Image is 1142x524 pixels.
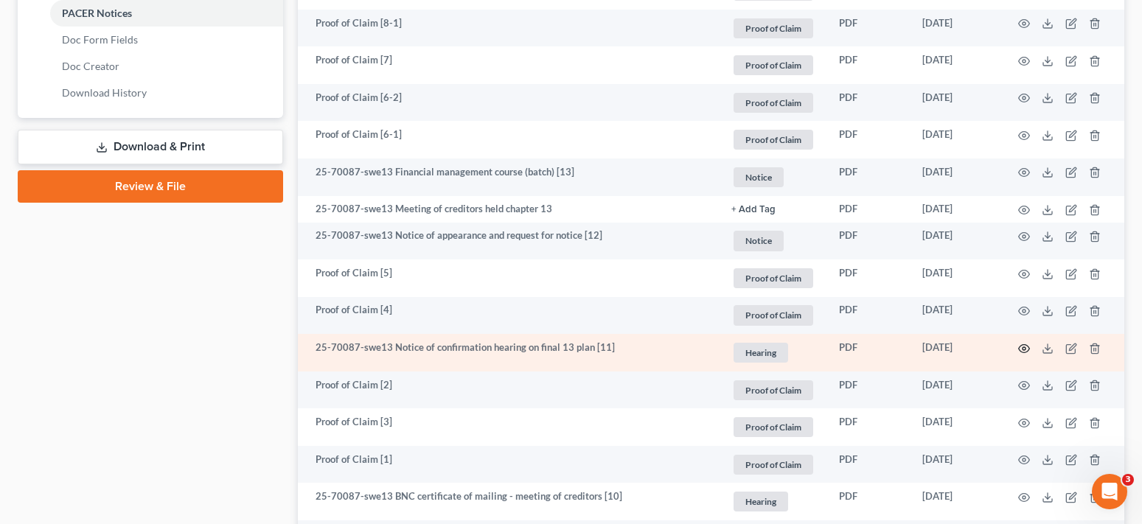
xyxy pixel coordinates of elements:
a: Notice [731,228,815,253]
td: [DATE] [911,334,1000,371]
td: PDF [827,46,911,84]
span: Proof of Claim [734,268,813,288]
span: Hearing [734,343,788,363]
td: 25-70087-swe13 Notice of appearance and request for notice [12] [298,223,720,260]
a: Hearing [731,489,815,514]
a: Doc Form Fields [50,27,283,53]
td: Proof of Claim [2] [298,371,720,409]
a: Notice [731,165,815,189]
td: 25-70087-swe13 Meeting of creditors held chapter 13 [298,196,720,223]
td: Proof of Claim [4] [298,297,720,335]
td: Proof of Claim [6-2] [298,84,720,122]
td: Proof of Claim [1] [298,446,720,483]
span: Proof of Claim [734,55,813,75]
td: Proof of Claim [3] [298,408,720,446]
span: Notice [734,167,784,187]
td: [DATE] [911,84,1000,122]
td: [DATE] [911,259,1000,297]
span: PACER Notices [62,7,132,19]
a: Proof of Claim [731,53,815,77]
a: Review & File [18,170,283,203]
td: [DATE] [911,10,1000,47]
a: Proof of Claim [731,16,815,41]
a: Download & Print [18,130,283,164]
a: Proof of Claim [731,266,815,290]
td: Proof of Claim [7] [298,46,720,84]
td: Proof of Claim [6-1] [298,121,720,158]
td: [DATE] [911,297,1000,335]
td: [DATE] [911,223,1000,260]
a: Proof of Claim [731,127,815,152]
td: [DATE] [911,483,1000,520]
td: [DATE] [911,408,1000,446]
td: PDF [827,84,911,122]
a: Hearing [731,340,815,365]
td: PDF [827,158,911,196]
span: Hearing [734,492,788,511]
a: Download History [50,80,283,106]
td: 25-70087-swe13 BNC certificate of mailing - meeting of creditors [10] [298,483,720,520]
td: [DATE] [911,196,1000,223]
td: PDF [827,371,911,409]
td: PDF [827,259,911,297]
span: Proof of Claim [734,417,813,437]
td: PDF [827,446,911,483]
td: PDF [827,121,911,158]
span: Download History [62,86,147,99]
td: PDF [827,334,911,371]
td: [DATE] [911,446,1000,483]
td: [DATE] [911,46,1000,84]
span: Proof of Claim [734,130,813,150]
a: Proof of Claim [731,378,815,402]
span: 3 [1122,474,1134,486]
a: Proof of Claim [731,91,815,115]
td: 25-70087-swe13 Notice of confirmation hearing on final 13 plan [11] [298,334,720,371]
td: Proof of Claim [5] [298,259,720,297]
span: Doc Creator [62,60,119,72]
td: PDF [827,223,911,260]
span: Proof of Claim [734,93,813,113]
td: PDF [827,483,911,520]
a: Proof of Claim [731,303,815,327]
span: Proof of Claim [734,380,813,400]
span: Proof of Claim [734,18,813,38]
a: Proof of Claim [731,453,815,477]
a: + Add Tag [731,202,815,216]
button: + Add Tag [731,205,776,214]
td: [DATE] [911,158,1000,196]
td: PDF [827,196,911,223]
span: Proof of Claim [734,305,813,325]
a: Proof of Claim [731,415,815,439]
a: Doc Creator [50,53,283,80]
span: Proof of Claim [734,455,813,475]
td: [DATE] [911,371,1000,409]
td: PDF [827,408,911,446]
span: Doc Form Fields [62,33,138,46]
td: [DATE] [911,121,1000,158]
td: PDF [827,297,911,335]
td: PDF [827,10,911,47]
td: Proof of Claim [8-1] [298,10,720,47]
td: 25-70087-swe13 Financial management course (batch) [13] [298,158,720,196]
iframe: Intercom live chat [1092,474,1127,509]
span: Notice [734,231,784,251]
